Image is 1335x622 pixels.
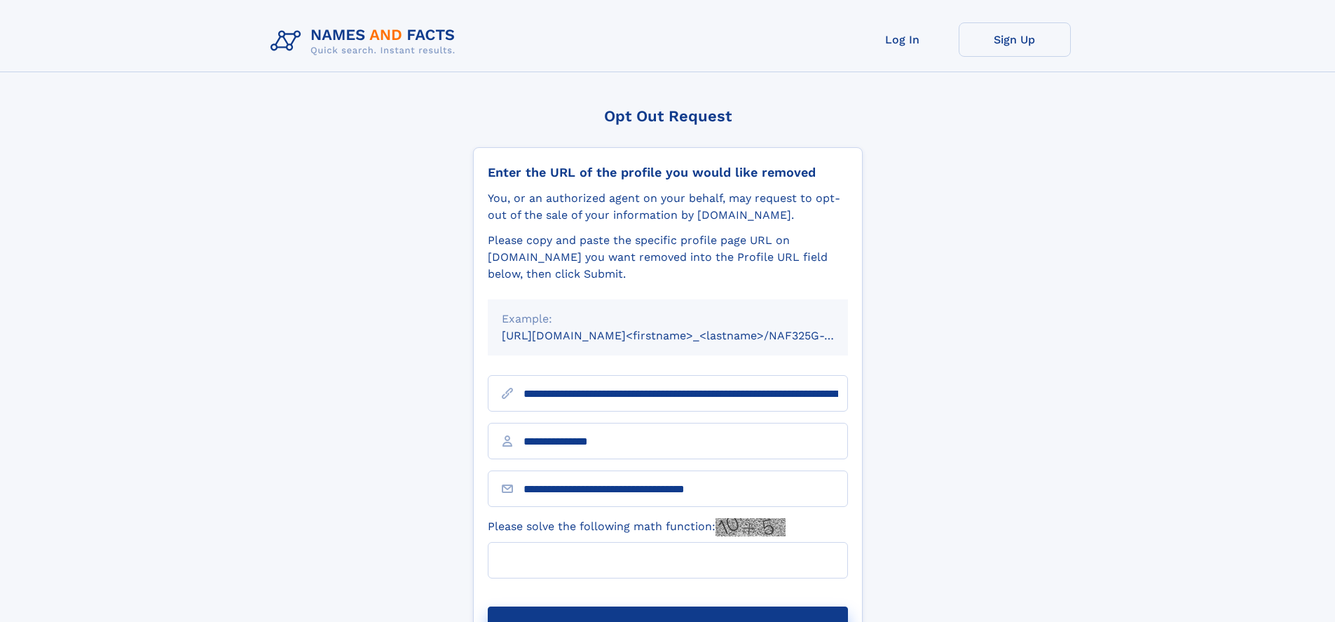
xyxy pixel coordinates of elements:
[488,165,848,180] div: Enter the URL of the profile you would like removed
[265,22,467,60] img: Logo Names and Facts
[473,107,863,125] div: Opt Out Request
[502,311,834,327] div: Example:
[488,232,848,283] div: Please copy and paste the specific profile page URL on [DOMAIN_NAME] you want removed into the Pr...
[847,22,959,57] a: Log In
[959,22,1071,57] a: Sign Up
[488,518,786,536] label: Please solve the following math function:
[488,190,848,224] div: You, or an authorized agent on your behalf, may request to opt-out of the sale of your informatio...
[502,329,875,342] small: [URL][DOMAIN_NAME]<firstname>_<lastname>/NAF325G-xxxxxxxx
